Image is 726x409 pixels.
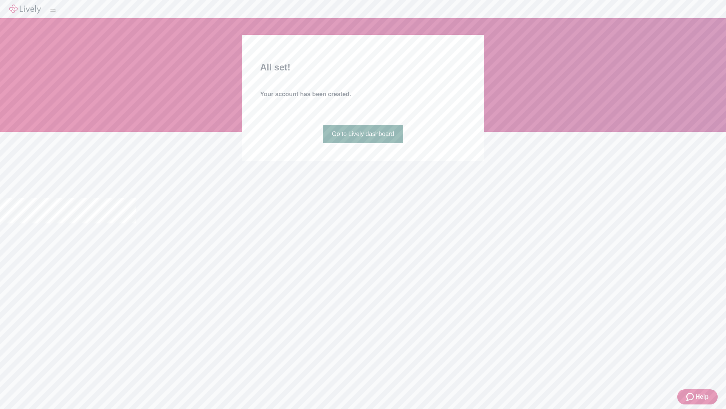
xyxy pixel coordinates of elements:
[677,389,718,404] button: Zendesk support iconHelp
[695,392,709,401] span: Help
[50,9,56,12] button: Log out
[260,90,466,99] h4: Your account has been created.
[686,392,695,401] svg: Zendesk support icon
[9,5,41,14] img: Lively
[323,125,403,143] a: Go to Lively dashboard
[260,61,466,74] h2: All set!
